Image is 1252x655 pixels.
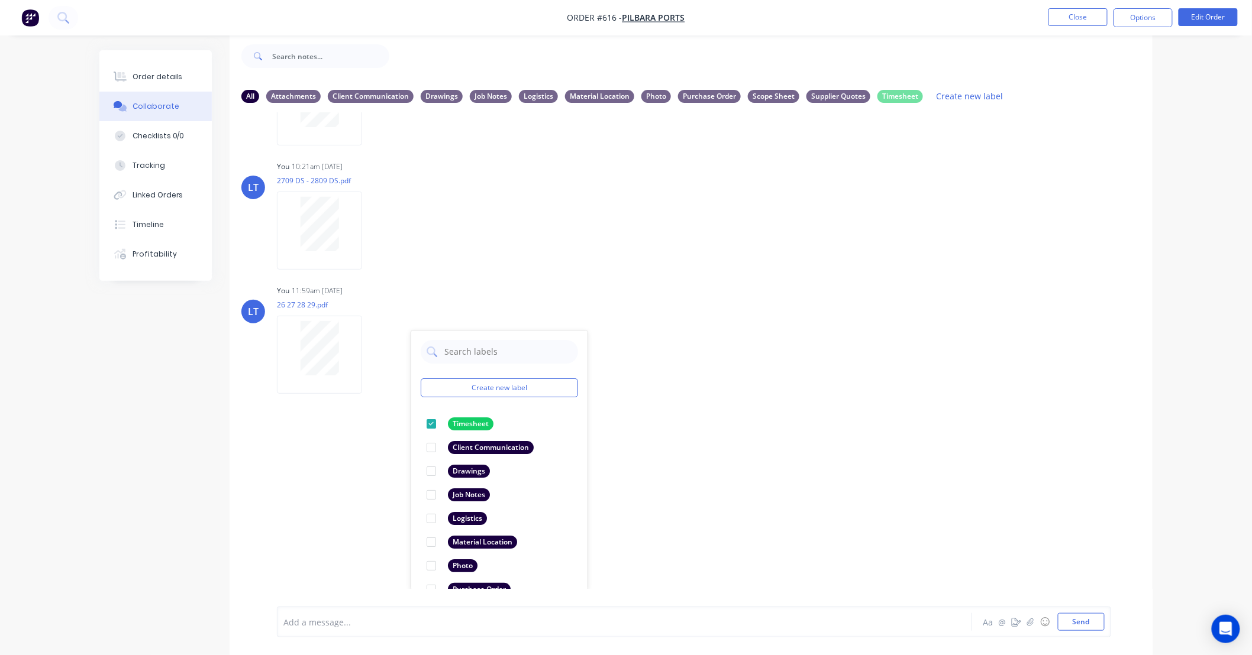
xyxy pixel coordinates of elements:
div: Logistics [519,90,558,103]
div: Checklists 0/0 [133,131,185,141]
div: 10:21am [DATE] [292,161,343,172]
button: Close [1048,8,1108,26]
input: Search notes... [272,44,389,68]
button: Profitability [99,239,212,269]
p: 2709 DS - 2809 DS.pdf [277,176,374,186]
div: Job Notes [470,90,512,103]
div: Scope Sheet [748,90,799,103]
div: Material Location [448,536,517,549]
button: Options [1114,8,1173,27]
input: Search labels [443,341,572,364]
div: Client Communication [328,90,414,103]
div: Purchase Order [678,90,741,103]
div: Order details [133,72,183,82]
button: @ [995,615,1009,629]
div: Job Notes [448,489,490,502]
div: Supplier Quotes [806,90,870,103]
button: Edit Order [1179,8,1238,26]
div: Client Communication [448,442,534,455]
button: Aa [981,615,995,629]
div: Timeline [133,219,164,230]
button: ☺ [1038,615,1052,629]
div: Photo [641,90,671,103]
div: Material Location [565,90,634,103]
div: Drawings [421,90,463,103]
p: 26 27 28 29.pdf [277,300,374,310]
div: Drawings [448,465,490,478]
div: Tracking [133,160,165,171]
div: LT [248,180,259,194]
div: Logistics [448,513,487,526]
button: Collaborate [99,92,212,121]
div: Open Intercom Messenger [1212,615,1240,643]
img: Factory [21,9,39,27]
button: Linked Orders [99,180,212,210]
div: 11:59am [DATE] [292,286,343,296]
div: All [241,90,259,103]
div: You [277,161,289,172]
div: Purchase Order [448,583,511,596]
div: Timesheet [877,90,923,103]
div: Attachments [266,90,321,103]
div: You [277,286,289,296]
button: Create new label [930,88,1009,104]
button: Tracking [99,151,212,180]
div: Photo [448,560,477,573]
button: Create new label [421,379,578,398]
button: Checklists 0/0 [99,121,212,151]
div: Profitability [133,249,177,260]
a: PILBARA PORTS [622,12,685,24]
div: LT [248,304,259,319]
div: Linked Orders [133,190,183,200]
button: Send [1058,613,1105,631]
button: Order details [99,62,212,92]
button: Timeline [99,210,212,239]
div: Collaborate [133,101,179,112]
span: Order #616 - [567,12,622,24]
div: Timesheet [448,418,493,431]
